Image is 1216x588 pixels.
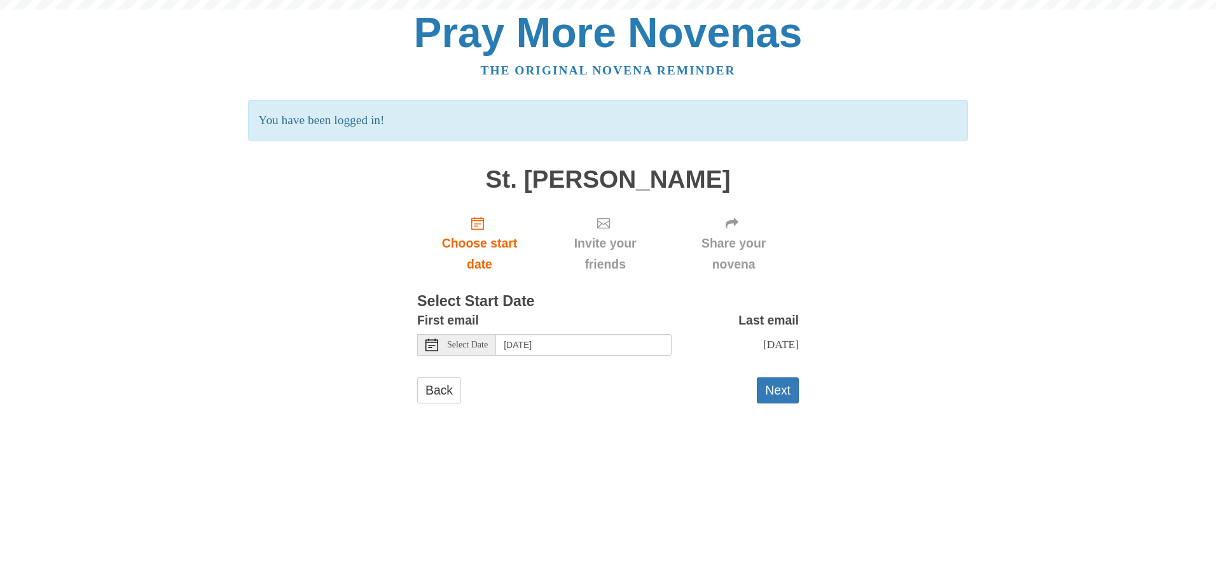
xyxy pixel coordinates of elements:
div: Click "Next" to confirm your start date first. [668,206,799,281]
a: Pray More Novenas [414,9,803,56]
div: Click "Next" to confirm your start date first. [542,206,668,281]
label: First email [417,310,479,331]
a: Choose start date [417,206,542,281]
a: The original novena reminder [481,64,736,77]
h3: Select Start Date [417,293,799,310]
span: Invite your friends [555,233,656,275]
span: Choose start date [430,233,529,275]
span: Share your novena [681,233,786,275]
button: Next [757,377,799,403]
span: Select Date [447,340,488,349]
label: Last email [738,310,799,331]
p: You have been logged in! [248,100,967,141]
a: Back [417,377,461,403]
h1: St. [PERSON_NAME] [417,166,799,193]
span: [DATE] [763,338,799,351]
